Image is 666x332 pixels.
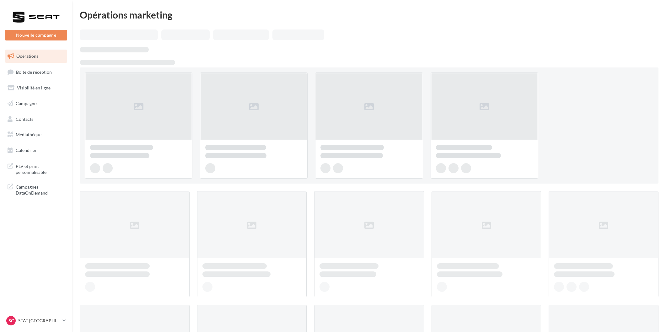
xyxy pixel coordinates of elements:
a: Boîte de réception [4,65,68,79]
span: PLV et print personnalisable [16,162,65,175]
a: Médiathèque [4,128,68,141]
span: Contacts [16,116,33,121]
button: Nouvelle campagne [5,30,67,40]
p: SEAT [GEOGRAPHIC_DATA] [18,318,60,324]
a: SC SEAT [GEOGRAPHIC_DATA] [5,315,67,327]
a: Visibilité en ligne [4,81,68,94]
a: Calendrier [4,144,68,157]
span: SC [8,318,14,324]
span: Visibilité en ligne [17,85,51,90]
a: Campagnes DataOnDemand [4,180,68,199]
span: Médiathèque [16,132,41,137]
a: Contacts [4,113,68,126]
div: Opérations marketing [80,10,658,19]
span: Opérations [16,53,38,59]
a: Campagnes [4,97,68,110]
a: PLV et print personnalisable [4,159,68,178]
a: Opérations [4,50,68,63]
span: Boîte de réception [16,69,52,74]
span: Campagnes DataOnDemand [16,183,65,196]
span: Calendrier [16,147,37,153]
span: Campagnes [16,101,38,106]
